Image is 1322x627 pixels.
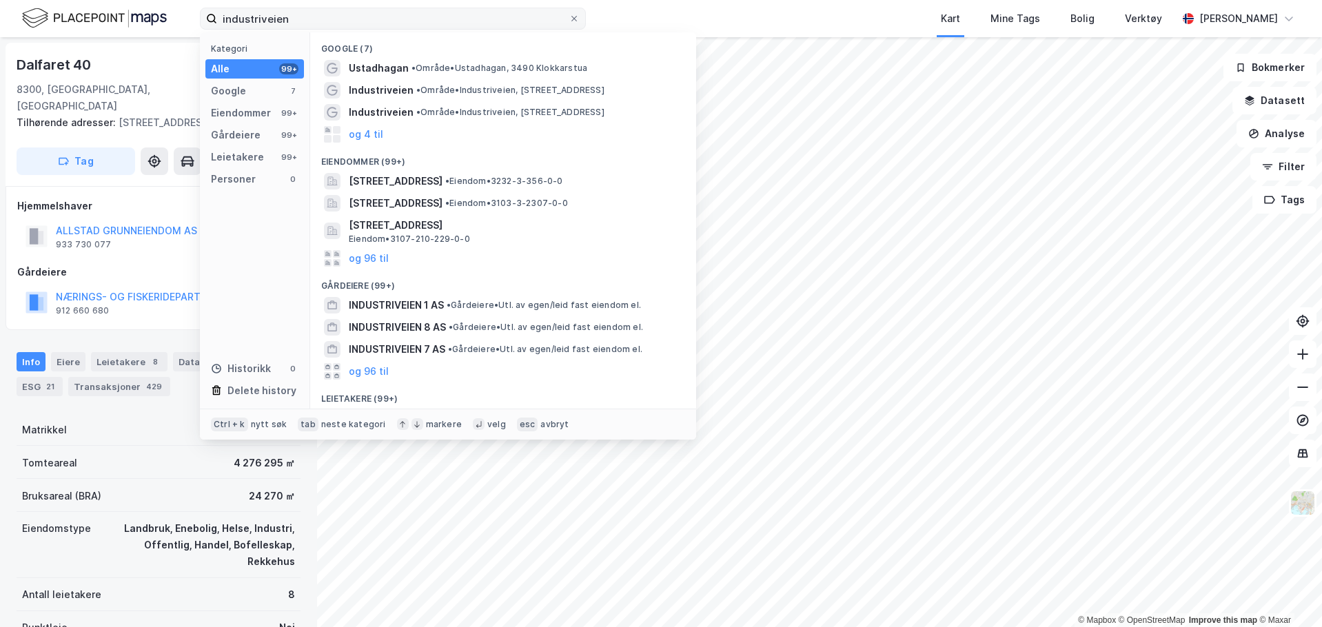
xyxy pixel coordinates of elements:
span: Område • Industriveien, [STREET_ADDRESS] [416,85,604,96]
a: OpenStreetMap [1119,615,1186,625]
div: Leietakere [91,352,167,371]
button: Analyse [1237,120,1316,147]
div: nytt søk [251,419,287,430]
div: [STREET_ADDRESS] [17,114,289,131]
div: 912 660 680 [56,305,109,316]
button: Datasett [1232,87,1316,114]
div: 0 [287,363,298,374]
button: Tag [17,147,135,175]
span: • [416,107,420,117]
div: avbryt [540,419,569,430]
div: Hjemmelshaver [17,198,300,214]
div: 933 730 077 [56,239,111,250]
span: Industriveien [349,104,414,121]
div: Bolig [1070,10,1095,27]
span: Eiendom • 3232-3-356-0-0 [445,176,563,187]
div: Gårdeiere [17,264,300,280]
div: 99+ [279,107,298,119]
span: [STREET_ADDRESS] [349,173,443,189]
button: og 96 til [349,363,389,380]
div: Gårdeiere [211,127,261,143]
div: neste kategori [321,419,386,430]
iframe: Chat Widget [1253,561,1322,627]
div: Datasett [173,352,225,371]
span: Eiendom • 3103-3-2307-0-0 [445,198,568,209]
div: Tomteareal [22,455,77,471]
span: Tilhørende adresser: [17,116,119,128]
div: 24 270 ㎡ [249,488,295,504]
div: 4 276 295 ㎡ [234,455,295,471]
span: Eiendom • 3107-210-229-0-0 [349,234,470,245]
div: Eiendommer (99+) [310,145,696,170]
span: • [411,63,416,73]
div: Ctrl + k [211,418,248,431]
div: Info [17,352,45,371]
div: 8300, [GEOGRAPHIC_DATA], [GEOGRAPHIC_DATA] [17,81,246,114]
div: Dalfaret 40 [17,54,94,76]
span: • [449,322,453,332]
div: Transaksjoner [68,377,170,396]
div: Kategori [211,43,304,54]
button: Filter [1250,153,1316,181]
div: Google (7) [310,32,696,57]
div: Leietakere [211,149,264,165]
div: Personer [211,171,256,187]
div: tab [298,418,318,431]
span: • [445,198,449,208]
div: Eiendommer [211,105,271,121]
div: Matrikkel [22,422,67,438]
div: Google [211,83,246,99]
div: Kart [941,10,960,27]
a: Mapbox [1078,615,1116,625]
div: Verktøy [1125,10,1162,27]
span: Gårdeiere • Utl. av egen/leid fast eiendom el. [447,300,641,311]
span: Område • Industriveien, [STREET_ADDRESS] [416,107,604,118]
span: INDUSTRIVEIEN 7 AS [349,341,445,358]
span: INDUSTRIVEIEN 1 AS [349,297,444,313]
span: Område • Ustadhagan, 3490 Klokkarstua [411,63,587,74]
div: 99+ [279,130,298,141]
span: • [416,85,420,95]
span: [STREET_ADDRESS] [349,195,443,212]
div: 0 [287,174,298,185]
div: Alle [211,61,230,77]
span: [STREET_ADDRESS] [349,217,680,234]
div: 8 [148,355,162,369]
span: Ustadhagan [349,60,409,76]
img: logo.f888ab2527a4732fd821a326f86c7f29.svg [22,6,167,30]
div: velg [487,419,506,430]
div: ESG [17,377,63,396]
div: markere [426,419,462,430]
div: Kontrollprogram for chat [1253,561,1322,627]
div: esc [517,418,538,431]
div: Bruksareal (BRA) [22,488,101,504]
span: • [447,300,451,310]
button: og 4 til [349,126,383,143]
span: INDUSTRIVEIEN 8 AS [349,319,446,336]
div: Leietakere (99+) [310,382,696,407]
span: Gårdeiere • Utl. av egen/leid fast eiendom el. [449,322,643,333]
span: • [448,344,452,354]
div: Landbruk, Enebolig, Helse, Industri, Offentlig, Handel, Bofelleskap, Rekkehus [108,520,295,570]
div: Eiere [51,352,85,371]
div: Delete history [227,382,296,399]
div: 21 [43,380,57,393]
div: 99+ [279,152,298,163]
div: Antall leietakere [22,586,101,603]
button: og 96 til [349,250,389,267]
div: 99+ [279,63,298,74]
input: Søk på adresse, matrikkel, gårdeiere, leietakere eller personer [217,8,569,29]
img: Z [1290,490,1316,516]
div: 429 [143,380,165,393]
div: [PERSON_NAME] [1199,10,1278,27]
button: Bokmerker [1223,54,1316,81]
div: Historikk [211,360,271,377]
span: • [445,176,449,186]
div: Gårdeiere (99+) [310,269,696,294]
div: Eiendomstype [22,520,91,537]
span: Industriveien [349,82,414,99]
span: Gårdeiere • Utl. av egen/leid fast eiendom el. [448,344,642,355]
a: Improve this map [1189,615,1257,625]
div: 7 [287,85,298,96]
button: Tags [1252,186,1316,214]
